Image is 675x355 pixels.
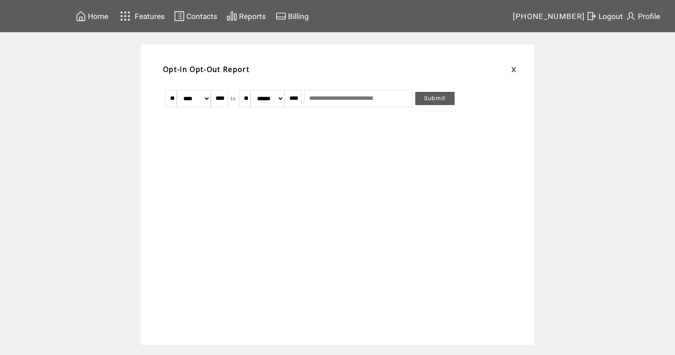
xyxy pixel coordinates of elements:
[276,11,286,22] img: creidtcard.svg
[624,9,661,23] a: Profile
[135,12,165,21] span: Features
[626,11,636,22] img: profile.svg
[173,9,219,23] a: Contacts
[116,8,166,25] a: Features
[76,11,86,22] img: home.svg
[415,92,455,105] a: Submit
[163,64,250,74] span: Opt-In Opt-Out Report
[585,9,624,23] a: Logout
[186,12,217,21] span: Contacts
[88,12,108,21] span: Home
[174,11,185,22] img: contacts.svg
[74,9,110,23] a: Home
[586,11,597,22] img: exit.svg
[225,9,267,23] a: Reports
[118,9,133,23] img: features.svg
[288,12,309,21] span: Billing
[227,11,237,22] img: chart.svg
[239,12,266,21] span: Reports
[638,12,660,21] span: Profile
[513,12,585,21] span: [PHONE_NUMBER]
[274,9,310,23] a: Billing
[231,95,236,102] span: to
[599,12,623,21] span: Logout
